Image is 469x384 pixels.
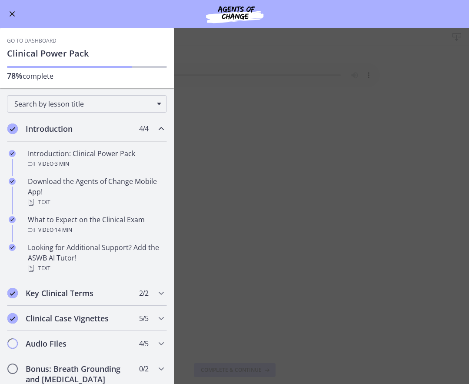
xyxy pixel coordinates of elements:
div: Video [28,159,163,169]
div: Text [28,197,163,207]
div: Search by lesson title [7,95,167,113]
div: What to Expect on the Clinical Exam [28,214,163,235]
span: 0 / 2 [139,364,148,374]
a: Go to Dashboard [7,37,57,44]
span: Search by lesson title [14,99,153,109]
span: 4 / 5 [139,338,148,349]
i: Completed [7,313,18,324]
div: Introduction: Clinical Power Pack [28,148,163,169]
i: Completed [7,288,18,298]
i: Completed [9,150,16,157]
i: Completed [9,216,16,223]
div: Download the Agents of Change Mobile App! [28,176,163,207]
h2: Introduction [26,124,132,134]
div: Looking for Additional Support? Add the ASWB AI Tutor! [28,242,163,274]
i: Completed [9,244,16,251]
h1: Clinical Power Pack [7,48,167,59]
button: Enable menu [7,9,17,19]
div: Text [28,263,163,274]
i: Completed [9,178,16,185]
span: 5 / 5 [139,313,148,324]
p: complete [7,70,167,81]
span: 78% [7,70,23,81]
h2: Audio Files [26,338,132,349]
i: Completed [7,124,18,134]
h2: Key Clinical Terms [26,288,132,298]
span: · 14 min [53,225,72,235]
span: 4 / 4 [139,124,148,134]
h2: Clinical Case Vignettes [26,313,132,324]
div: Video [28,225,163,235]
span: 2 / 2 [139,288,148,298]
span: · 3 min [53,159,69,169]
img: Agents of Change [183,3,287,24]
